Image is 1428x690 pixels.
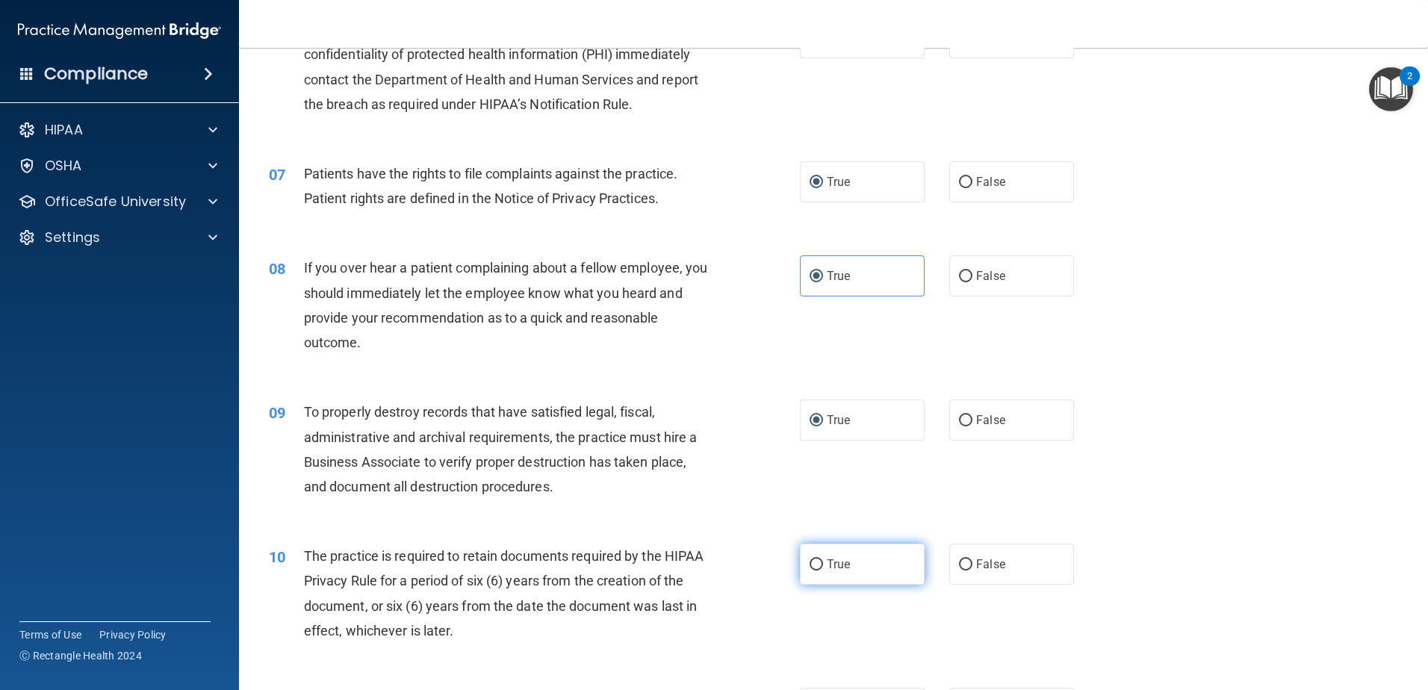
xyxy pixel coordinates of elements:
a: Terms of Use [19,627,81,642]
input: False [959,177,972,188]
span: False [976,413,1005,427]
span: True [827,413,850,427]
span: False [976,557,1005,571]
img: PMB logo [18,16,221,46]
span: 07 [269,166,285,184]
input: False [959,559,972,571]
input: True [810,271,823,282]
input: True [810,559,823,571]
a: OSHA [18,157,217,175]
span: To properly destroy records that have satisfied legal, fiscal, administrative and archival requir... [304,404,698,494]
input: True [810,415,823,426]
span: If you become aware that a Business Associate has breached the confidentiality of protected healt... [304,22,698,112]
input: True [810,177,823,188]
a: Settings [18,229,217,246]
span: False [976,175,1005,189]
span: 08 [269,260,285,278]
span: False [976,269,1005,283]
div: 2 [1407,76,1412,96]
p: HIPAA [45,121,83,139]
span: Patients have the rights to file complaints against the practice. Patient rights are defined in t... [304,166,678,206]
span: 10 [269,548,285,566]
a: HIPAA [18,121,217,139]
h4: Compliance [44,63,148,84]
input: False [959,271,972,282]
p: Settings [45,229,100,246]
span: True [827,269,850,283]
span: Ⓒ Rectangle Health 2024 [19,648,142,663]
a: Privacy Policy [99,627,167,642]
p: OSHA [45,157,82,175]
a: OfficeSafe University [18,193,217,211]
span: True [827,557,850,571]
p: OfficeSafe University [45,193,186,211]
input: False [959,415,972,426]
span: True [827,175,850,189]
span: The practice is required to retain documents required by the HIPAA Privacy Rule for a period of s... [304,548,704,638]
span: 09 [269,404,285,422]
span: If you over hear a patient complaining about a fellow employee, you should immediately let the em... [304,260,708,350]
button: Open Resource Center, 2 new notifications [1369,67,1413,111]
